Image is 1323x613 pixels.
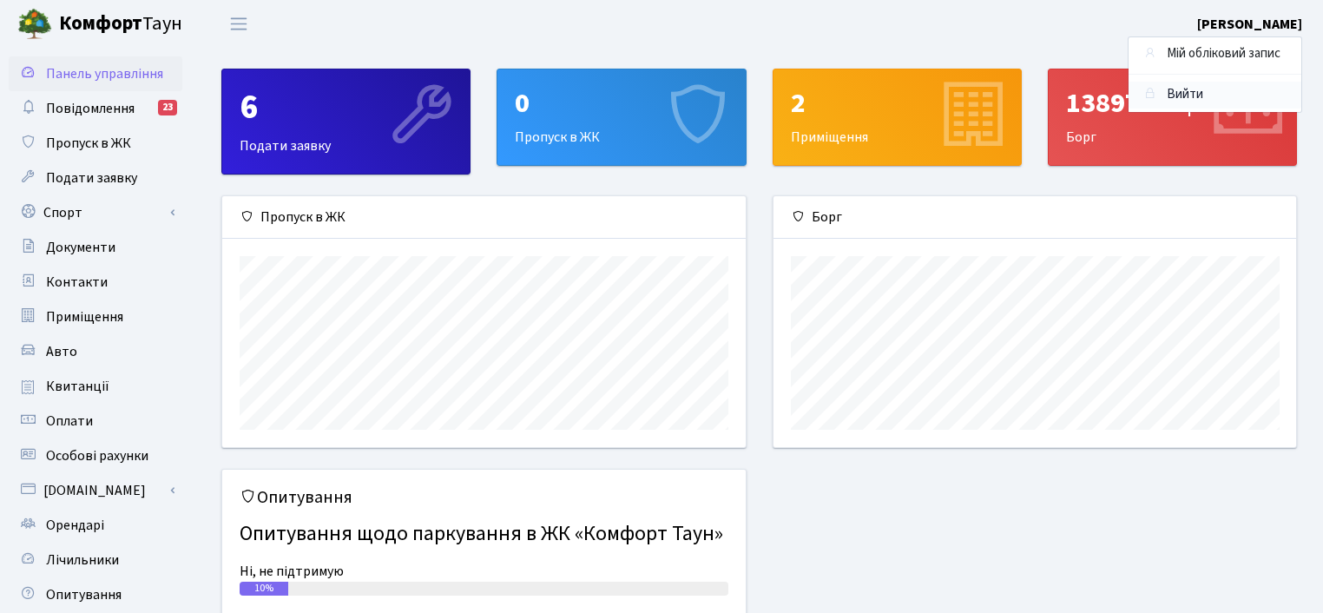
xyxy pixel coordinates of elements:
h5: Опитування [240,487,728,508]
div: 2 [791,87,1004,120]
a: Орендарі [9,508,182,543]
div: 10% [240,582,288,596]
div: 6 [240,87,452,129]
a: Авто [9,334,182,369]
div: Подати заявку [222,69,470,174]
nav: breadcrumb [1119,38,1323,75]
span: Документи [46,238,115,257]
span: Контакти [46,273,108,292]
a: 6Подати заявку [221,69,471,175]
span: Квитанції [46,377,109,396]
span: Таун [59,10,182,39]
span: Лічильники [46,550,119,570]
span: Панель управління [46,64,163,83]
div: Пропуск в ЖК [222,196,746,239]
a: Повідомлення23 [9,91,182,126]
a: Документи [9,230,182,265]
div: Борг [773,196,1297,239]
button: Переключити навігацію [217,10,260,38]
h4: Опитування щодо паркування в ЖК «Комфорт Таун» [240,515,728,554]
span: Пропуск в ЖК [46,134,131,153]
span: Повідомлення [46,99,135,118]
span: Опитування [46,585,122,604]
span: Подати заявку [46,168,137,188]
div: Пропуск в ЖК [497,69,745,165]
a: Пропуск в ЖК [9,126,182,161]
div: 0 [515,87,727,120]
div: Приміщення [773,69,1021,165]
a: Подати заявку [9,161,182,195]
img: logo.png [17,7,52,42]
a: 0Пропуск в ЖК [497,69,746,166]
a: [DOMAIN_NAME] [9,473,182,508]
a: Вийти [1129,82,1301,109]
a: Лічильники [9,543,182,577]
div: Борг [1049,69,1296,165]
b: Комфорт [59,10,142,37]
span: Авто [46,342,77,361]
div: 23 [158,100,177,115]
div: Ні, не підтримую [240,561,728,582]
a: 2Приміщення [773,69,1022,166]
b: [PERSON_NAME] [1197,15,1302,34]
a: Опитування [9,577,182,612]
a: Мій обліковий запис [1129,41,1301,68]
a: Оплати [9,404,182,438]
div: 13897.01 [1066,87,1279,120]
a: [PERSON_NAME] [1197,14,1302,35]
a: Приміщення [9,300,182,334]
span: Орендарі [46,516,104,535]
span: Особові рахунки [46,446,148,465]
a: Спорт [9,195,182,230]
a: Особові рахунки [9,438,182,473]
span: Приміщення [46,307,123,326]
a: Квитанції [9,369,182,404]
a: Панель управління [9,56,182,91]
span: Оплати [46,412,93,431]
a: Контакти [9,265,182,300]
